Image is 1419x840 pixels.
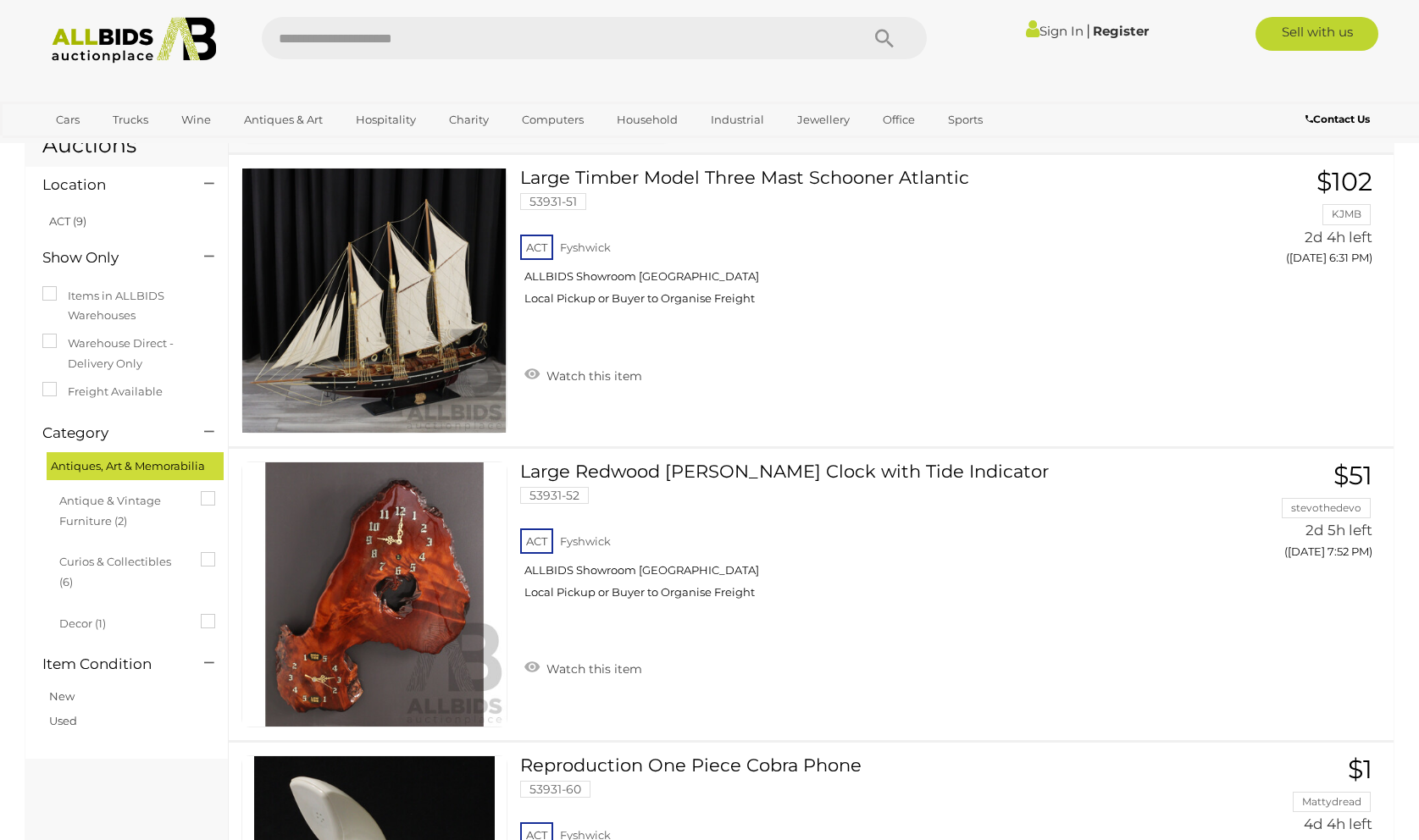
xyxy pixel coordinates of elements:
h4: Category [42,425,179,441]
a: Antiques & Art [233,106,334,134]
a: ACT (9) [49,214,86,228]
span: Antique & Vintage Furniture (2) [59,487,186,531]
a: Cars [45,106,91,134]
span: $1 [1348,754,1372,785]
h4: Location [42,177,179,193]
a: Sports [937,106,994,134]
a: Large Redwood [PERSON_NAME] Clock with Tide Indicator 53931-52 ACT Fyshwick ALLBIDS Showroom [GEO... [533,461,1187,612]
a: $51 stevothedevo 2d 5h left ([DATE] 7:52 PM) [1212,461,1377,567]
span: $102 [1316,166,1372,197]
h4: Show Only [42,250,179,266]
a: Contact Us [1305,110,1374,129]
span: | [1086,21,1090,40]
h1: 53931-* Auctions [42,110,211,157]
img: Allbids.com.au [42,17,226,64]
a: Register [1093,23,1149,39]
a: Large Timber Model Three Mast Schooner Atlantic 53931-51 ACT Fyshwick ALLBIDS Showroom [GEOGRAPHI... [533,168,1187,318]
a: Used [49,714,77,727]
a: Office [872,106,926,134]
label: Freight Available [42,382,163,401]
a: Hospitality [345,106,427,134]
a: $102 KJMB 2d 4h left ([DATE] 6:31 PM) [1212,168,1377,274]
label: Warehouse Direct - Delivery Only [42,334,211,373]
span: Curios & Collectibles (6) [59,548,186,592]
a: Household [606,106,689,134]
a: [GEOGRAPHIC_DATA] [45,134,187,162]
a: Sign In [1026,23,1084,39]
a: Watch this item [520,362,646,387]
a: Wine [170,106,222,134]
h4: Item Condition [42,656,179,672]
a: Industrial [700,106,775,134]
a: Charity [438,106,500,134]
a: Trucks [102,106,159,134]
a: Computers [511,106,595,134]
a: Sell with us [1255,17,1378,51]
a: New [49,689,75,703]
span: Decor (1) [59,610,186,633]
span: Watch this item [542,661,642,677]
b: Contact Us [1305,113,1370,125]
a: Watch this item [520,655,646,680]
span: Watch this item [542,368,642,384]
label: Items in ALLBIDS Warehouses [42,286,211,326]
button: Search [842,17,927,59]
a: Jewellery [786,106,861,134]
span: $51 [1333,460,1372,491]
div: Antiques, Art & Memorabilia [47,452,224,480]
